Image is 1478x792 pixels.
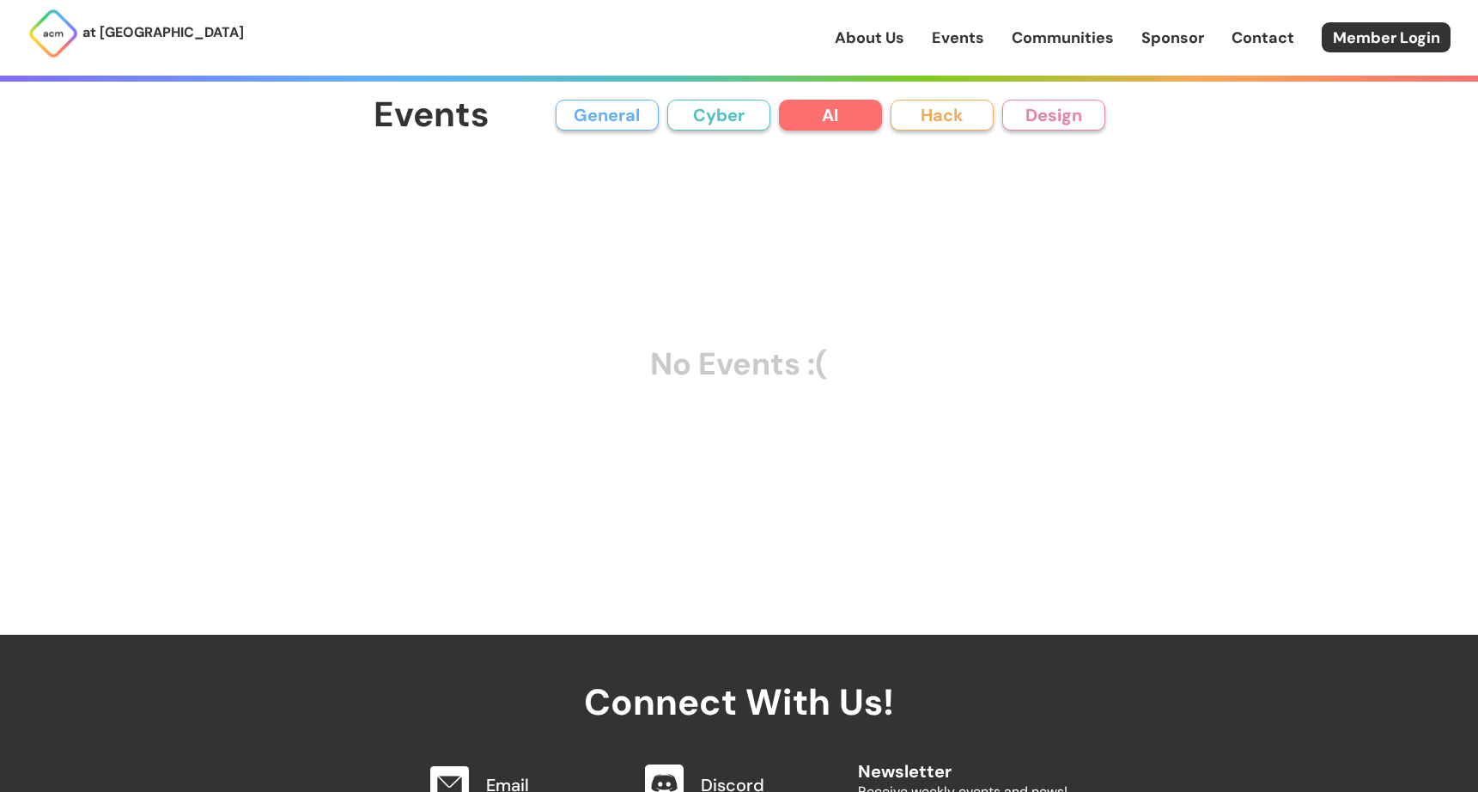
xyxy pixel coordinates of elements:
p: at [GEOGRAPHIC_DATA] [82,21,244,44]
a: Member Login [1322,22,1451,52]
a: Contact [1232,27,1294,49]
button: AI [779,100,882,131]
a: About Us [835,27,904,49]
a: Communities [1012,27,1114,49]
a: Sponsor [1141,27,1204,49]
h2: Newsletter [858,745,1067,781]
button: Cyber [667,100,770,131]
div: No Events :( [374,166,1105,562]
button: Hack [891,100,994,131]
button: General [556,100,659,131]
h1: Events [374,96,490,135]
button: Design [1002,100,1105,131]
img: ACM Logo [27,8,79,59]
a: at [GEOGRAPHIC_DATA] [27,8,244,59]
h2: Connect With Us! [411,635,1067,722]
a: Events [932,27,984,49]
